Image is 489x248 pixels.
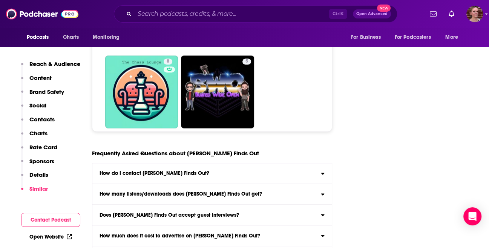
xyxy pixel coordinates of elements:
p: Contacts [29,116,55,123]
img: User Profile [466,6,483,22]
span: Monitoring [93,32,120,43]
span: Open Advanced [356,12,388,16]
button: Contacts [21,116,55,130]
button: Show profile menu [466,6,483,22]
p: Similar [29,185,48,192]
a: Show notifications dropdown [446,8,457,20]
button: Brand Safety [21,88,64,102]
button: Social [21,102,46,116]
input: Search podcasts, credits, & more... [135,8,329,20]
a: 5 [242,58,251,64]
span: 5 [245,58,248,65]
span: Logged in as katharinemidas [466,6,483,22]
h3: Does [PERSON_NAME] Finds Out accept guest interviews? [100,212,239,217]
a: Show notifications dropdown [427,8,440,20]
button: Charts [21,130,48,144]
p: Content [29,74,52,81]
button: Content [21,74,52,88]
span: Ctrl K [329,9,347,19]
p: Social [29,102,46,109]
button: open menu [21,30,59,44]
a: Open Website [29,234,72,240]
span: More [445,32,458,43]
span: Charts [63,32,79,43]
button: Details [21,171,48,185]
p: Brand Safety [29,88,64,95]
h3: How do I contact [PERSON_NAME] Finds Out? [100,171,209,176]
button: Reach & Audience [21,60,80,74]
a: 5 [181,55,254,129]
button: Contact Podcast [21,213,80,227]
a: 8 [105,55,178,129]
button: open menu [390,30,442,44]
span: New [377,5,391,12]
img: Podchaser - Follow, Share and Rate Podcasts [6,7,78,21]
span: For Business [351,32,381,43]
button: open menu [87,30,129,44]
p: Details [29,171,48,178]
span: For Podcasters [395,32,431,43]
button: Rate Card [21,144,57,158]
p: Charts [29,130,48,137]
span: Podcasts [27,32,49,43]
button: Sponsors [21,158,54,171]
h3: How much does it cost to advertise on [PERSON_NAME] Finds Out? [100,233,260,238]
p: Reach & Audience [29,60,80,67]
button: Open AdvancedNew [353,9,391,18]
h3: How many listens/downloads does [PERSON_NAME] Finds Out get? [100,191,262,197]
span: 8 [167,58,169,65]
button: Similar [21,185,48,199]
h3: Frequently Asked Questions about [PERSON_NAME] Finds Out [92,150,259,157]
a: Charts [58,30,84,44]
p: Rate Card [29,144,57,151]
a: 8 [164,58,172,64]
p: Sponsors [29,158,54,165]
div: Open Intercom Messenger [463,207,481,225]
button: open menu [440,30,468,44]
button: open menu [346,30,390,44]
div: Search podcasts, credits, & more... [114,5,397,23]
